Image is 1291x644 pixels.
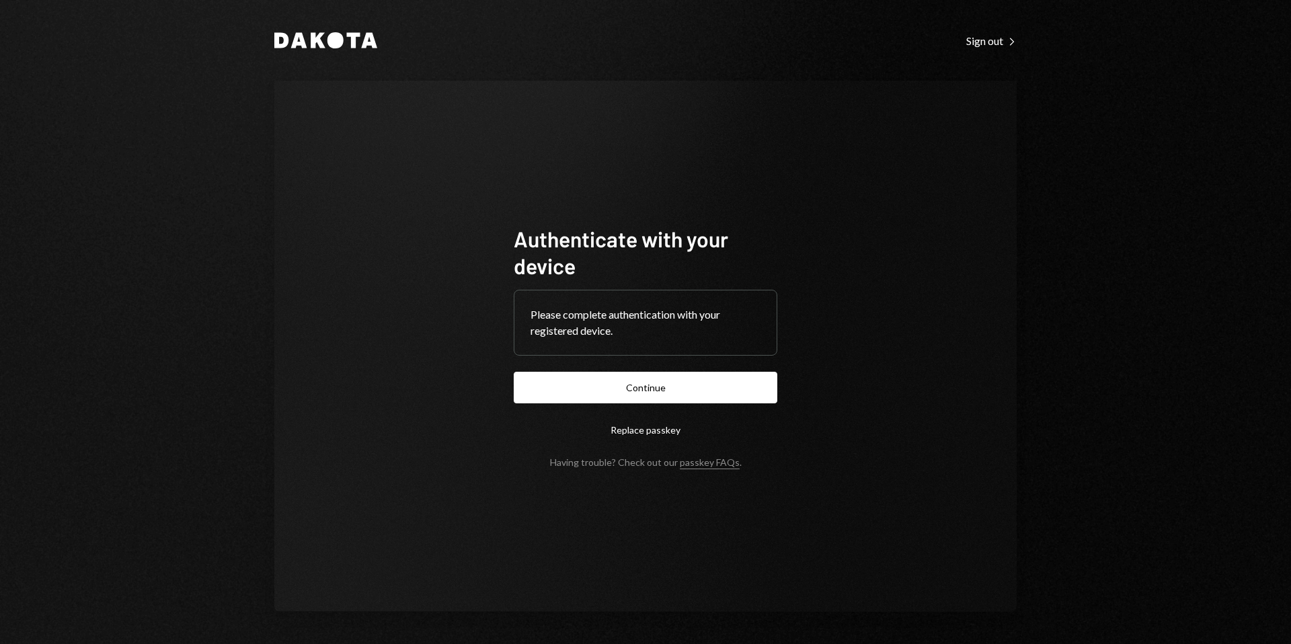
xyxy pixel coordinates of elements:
[514,225,777,279] h1: Authenticate with your device
[531,307,760,339] div: Please complete authentication with your registered device.
[514,414,777,446] button: Replace passkey
[514,372,777,403] button: Continue
[966,34,1017,48] div: Sign out
[550,456,742,468] div: Having trouble? Check out our .
[966,33,1017,48] a: Sign out
[680,456,740,469] a: passkey FAQs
